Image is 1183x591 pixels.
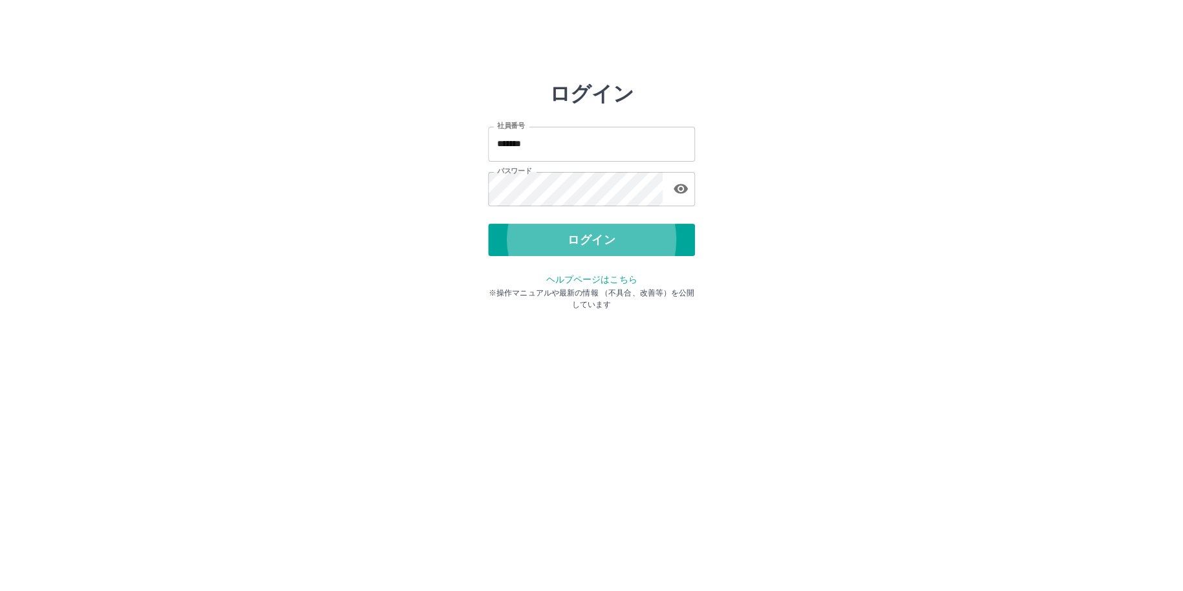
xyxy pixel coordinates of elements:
[549,81,634,106] h2: ログイン
[488,224,695,256] button: ログイン
[546,274,637,285] a: ヘルプページはこちら
[488,287,695,310] p: ※操作マニュアルや最新の情報 （不具合、改善等）を公開しています
[497,121,524,131] label: 社員番号
[497,166,531,176] label: パスワード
